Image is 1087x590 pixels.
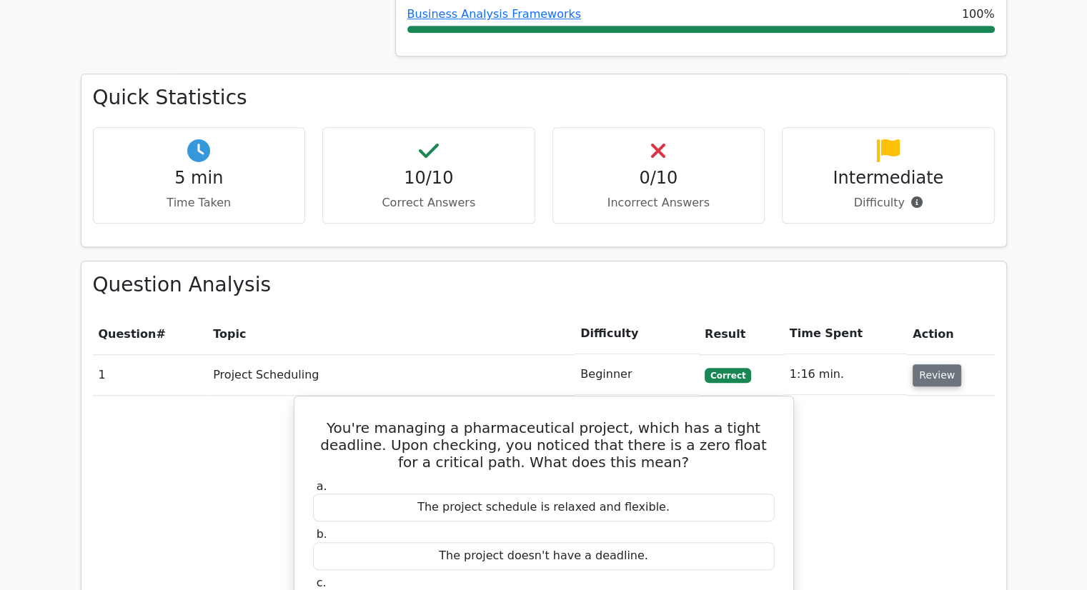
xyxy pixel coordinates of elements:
td: Beginner [575,354,699,395]
td: Project Scheduling [207,354,575,395]
p: Difficulty [794,194,983,211]
a: Business Analysis Frameworks [407,7,582,21]
th: Topic [207,314,575,354]
th: # [93,314,208,354]
h3: Quick Statistics [93,86,995,110]
h5: You're managing a pharmaceutical project, which has a tight deadline. Upon checking, you noticed ... [312,419,776,471]
span: 100% [962,6,995,23]
span: Correct [705,368,751,382]
th: Difficulty [575,314,699,354]
button: Review [913,364,961,386]
h4: 5 min [105,168,294,189]
td: 1 [93,354,208,395]
p: Incorrect Answers [565,194,753,211]
h4: 10/10 [334,168,523,189]
p: Time Taken [105,194,294,211]
span: c. [317,576,327,589]
th: Action [907,314,994,354]
div: The project doesn't have a deadline. [313,542,775,570]
span: b. [317,527,327,541]
th: Result [699,314,784,354]
td: 1:16 min. [784,354,907,395]
h4: Intermediate [794,168,983,189]
h4: 0/10 [565,168,753,189]
p: Correct Answers [334,194,523,211]
div: The project schedule is relaxed and flexible. [313,494,775,521]
h3: Question Analysis [93,273,995,297]
span: a. [317,479,327,493]
th: Time Spent [784,314,907,354]
span: Question [99,327,157,341]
